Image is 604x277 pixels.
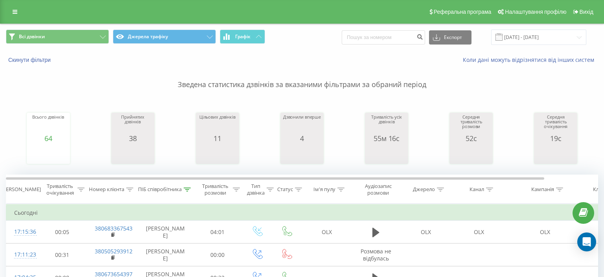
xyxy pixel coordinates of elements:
[577,232,596,251] div: Open Intercom Messenger
[6,64,598,90] p: Зведена статистика дзвінків за вказаними фільтрами за обраний період
[400,221,453,244] td: OLX
[138,221,193,244] td: [PERSON_NAME]
[1,186,41,193] div: [PERSON_NAME]
[434,9,492,15] span: Реферальна програма
[359,183,397,196] div: Аудіозапис розмови
[38,221,87,244] td: 00:05
[138,186,182,193] div: ПІБ співробітника
[193,244,242,266] td: 00:00
[283,115,321,134] div: Дзвонили вперше
[531,186,554,193] div: Кампанія
[14,247,30,262] div: 17:11:23
[506,221,584,244] td: OLX
[463,56,598,63] a: Коли дані можуть відрізнятися вiд інших систем
[38,244,87,266] td: 00:31
[113,115,153,134] div: Прийнятих дзвінків
[453,221,506,244] td: OLX
[342,30,425,45] input: Пошук за номером
[235,34,250,39] span: Графік
[367,134,406,142] div: 55м 16с
[95,225,133,232] a: 380683367543
[200,183,231,196] div: Тривалість розмови
[361,247,391,262] span: Розмова не відбулась
[429,30,471,45] button: Експорт
[6,30,109,44] button: Всі дзвінки
[138,244,193,266] td: [PERSON_NAME]
[277,186,293,193] div: Статус
[113,30,216,44] button: Джерела трафіку
[44,183,75,196] div: Тривалість очікування
[247,183,265,196] div: Тип дзвінка
[536,134,575,142] div: 19с
[220,30,265,44] button: Графік
[451,134,491,142] div: 52с
[470,186,484,193] div: Канал
[367,115,406,134] div: Тривалість усіх дзвінків
[580,9,593,15] span: Вихід
[32,134,64,142] div: 64
[413,186,435,193] div: Джерело
[19,33,45,40] span: Всі дзвінки
[89,186,124,193] div: Номер клієнта
[301,221,352,244] td: OLX
[95,247,133,255] a: 380505293912
[6,56,55,63] button: Скинути фільтри
[32,115,64,134] div: Всього дзвінків
[199,134,236,142] div: 11
[283,134,321,142] div: 4
[313,186,335,193] div: Ім'я пулу
[451,115,491,134] div: Середня тривалість розмови
[536,115,575,134] div: Середня тривалість очікування
[199,115,236,134] div: Цільових дзвінків
[113,134,153,142] div: 38
[14,224,30,240] div: 17:15:36
[193,221,242,244] td: 04:01
[505,9,566,15] span: Налаштування профілю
